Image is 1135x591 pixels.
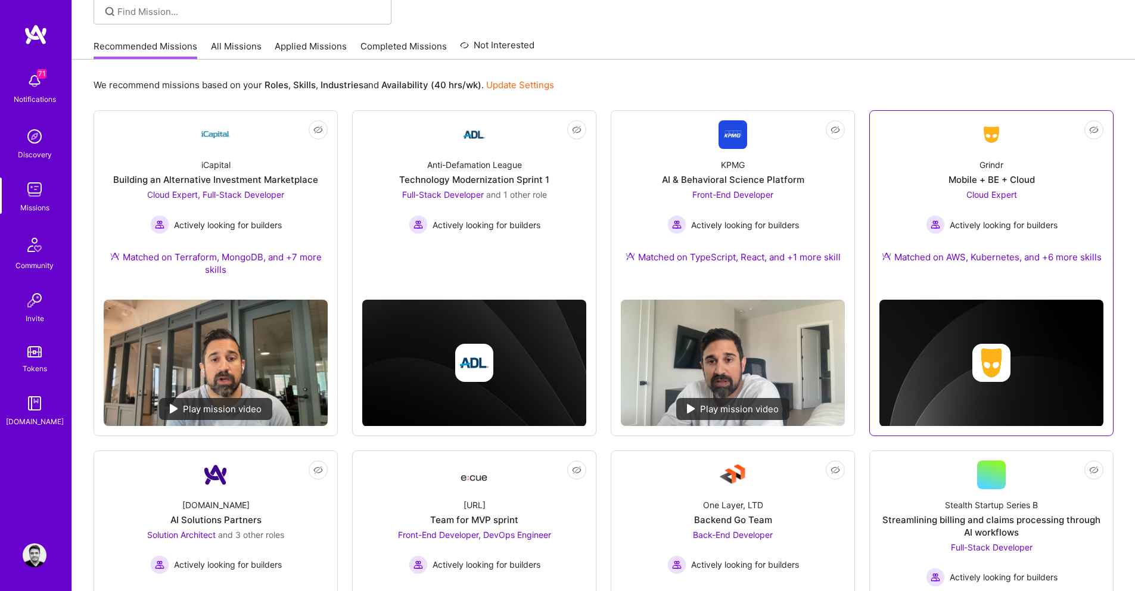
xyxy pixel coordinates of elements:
[831,465,840,475] i: icon EyeClosed
[94,40,197,60] a: Recommended Missions
[313,125,323,135] i: icon EyeClosed
[626,251,635,261] img: Ateam Purple Icon
[113,173,318,186] div: Building an Alternative Investment Marketplace
[23,391,46,415] img: guide book
[409,555,428,574] img: Actively looking for builders
[691,558,799,571] span: Actively looking for builders
[879,120,1103,278] a: Company LogoGrindrMobile + BE + CloudCloud Expert Actively looking for buildersActively looking f...
[945,499,1038,511] div: Stealth Startup Series B
[15,259,54,272] div: Community
[23,125,46,148] img: discovery
[455,344,493,382] img: Company logo
[147,530,216,540] span: Solution Architect
[104,120,328,290] a: Company LogoiCapitalBuilding an Alternative Investment MarketplaceCloud Expert, Full-Stack Develo...
[182,499,250,511] div: [DOMAIN_NAME]
[18,148,52,161] div: Discovery
[882,251,891,261] img: Ateam Purple Icon
[362,120,586,268] a: Company LogoAnti-Defamation LeagueTechnology Modernization Sprint 1Full-Stack Developer and 1 oth...
[110,251,120,261] img: Ateam Purple Icon
[399,173,549,186] div: Technology Modernization Sprint 1
[1089,125,1099,135] i: icon EyeClosed
[703,499,763,511] div: One Layer, LTD
[201,120,230,149] img: Company Logo
[926,215,945,234] img: Actively looking for builders
[398,530,551,540] span: Front-End Developer, DevOps Engineer
[621,120,845,290] a: Company LogoKPMGAI & Behavioral Science PlatformFront-End Developer Actively looking for builders...
[486,79,554,91] a: Update Settings
[275,40,347,60] a: Applied Missions
[979,158,1003,171] div: Grindr
[147,189,284,200] span: Cloud Expert, Full-Stack Developer
[321,79,363,91] b: Industries
[360,40,447,60] a: Completed Missions
[676,398,789,420] div: Play mission video
[159,398,272,420] div: Play mission video
[926,568,945,587] img: Actively looking for builders
[719,120,747,149] img: Company Logo
[218,530,284,540] span: and 3 other roles
[626,251,841,263] div: Matched on TypeScript, React, and +1 more skill
[430,514,518,526] div: Team for MVP sprint
[950,571,1058,583] span: Actively looking for builders
[402,189,484,200] span: Full-Stack Developer
[721,158,745,171] div: KPMG
[687,404,695,413] img: play
[174,219,282,231] span: Actively looking for builders
[24,24,48,45] img: logo
[879,300,1103,427] img: cover
[409,215,428,234] img: Actively looking for builders
[719,461,747,489] img: Company Logo
[23,543,46,567] img: User Avatar
[23,178,46,201] img: teamwork
[950,219,1058,231] span: Actively looking for builders
[201,158,231,171] div: iCapital
[94,79,554,91] p: We recommend missions based on your , , and .
[6,415,64,428] div: [DOMAIN_NAME]
[572,465,582,475] i: icon EyeClosed
[464,499,486,511] div: [URL]
[20,231,49,259] img: Community
[362,300,586,427] img: cover
[433,558,540,571] span: Actively looking for builders
[966,189,1017,200] span: Cloud Expert
[104,251,328,276] div: Matched on Terraform, MongoDB, and +7 more skills
[23,69,46,93] img: bell
[313,465,323,475] i: icon EyeClosed
[693,530,773,540] span: Back-End Developer
[433,219,540,231] span: Actively looking for builders
[427,158,522,171] div: Anti-Defamation League
[170,404,178,413] img: play
[14,93,56,105] div: Notifications
[20,201,49,214] div: Missions
[23,362,47,375] div: Tokens
[150,215,169,234] img: Actively looking for builders
[694,514,772,526] div: Backend Go Team
[879,514,1103,539] div: Streamlining billing and claims processing through AI workflows
[104,300,328,426] img: No Mission
[37,69,46,79] span: 71
[977,124,1006,145] img: Company Logo
[667,555,686,574] img: Actively looking for builders
[211,40,262,60] a: All Missions
[1089,465,1099,475] i: icon EyeClosed
[486,189,547,200] span: and 1 other role
[150,555,169,574] img: Actively looking for builders
[572,125,582,135] i: icon EyeClosed
[20,543,49,567] a: User Avatar
[381,79,481,91] b: Availability (40 hrs/wk)
[117,5,383,18] input: Find Mission...
[170,514,262,526] div: AI Solutions Partners
[667,215,686,234] img: Actively looking for builders
[460,38,534,60] a: Not Interested
[23,288,46,312] img: Invite
[949,173,1035,186] div: Mobile + BE + Cloud
[882,251,1102,263] div: Matched on AWS, Kubernetes, and +6 more skills
[103,5,117,18] i: icon SearchGrey
[293,79,316,91] b: Skills
[692,189,773,200] span: Front-End Developer
[831,125,840,135] i: icon EyeClosed
[26,312,44,325] div: Invite
[621,300,845,426] img: No Mission
[691,219,799,231] span: Actively looking for builders
[201,461,230,489] img: Company Logo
